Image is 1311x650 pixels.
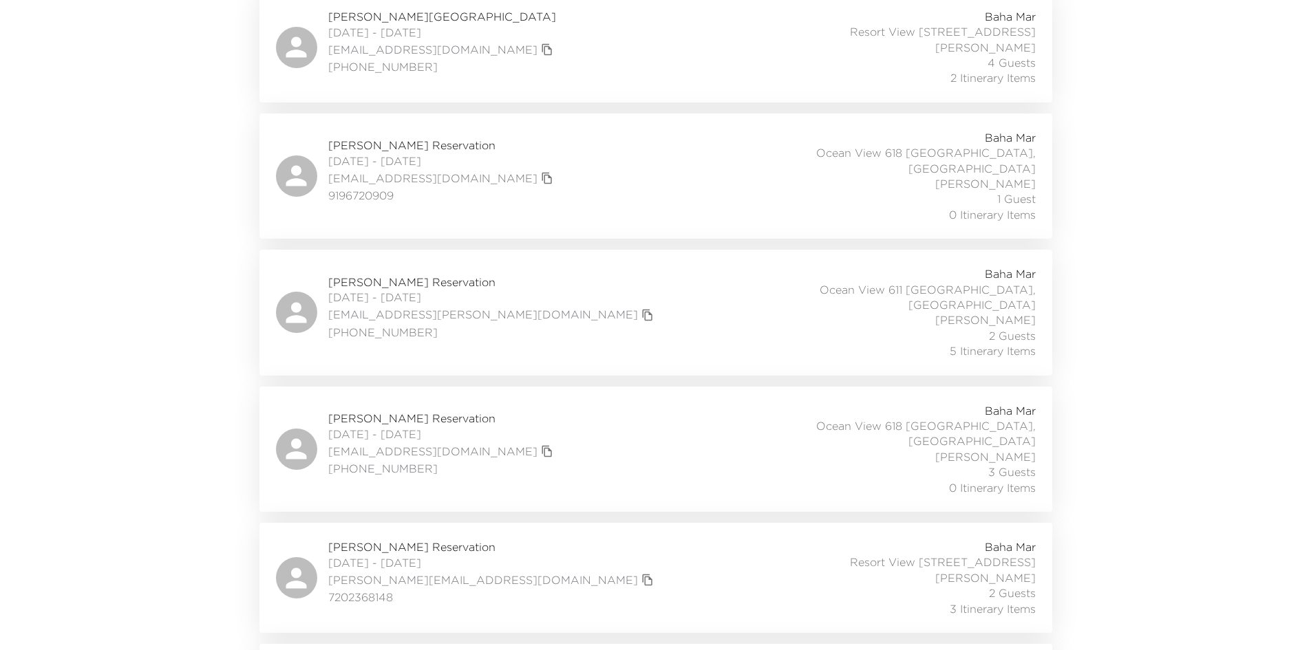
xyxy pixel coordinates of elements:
span: 5 Itinerary Items [950,343,1036,358]
span: [PERSON_NAME] [935,176,1036,191]
span: Baha Mar [985,9,1036,24]
button: copy primary member email [638,570,657,589]
span: 0 Itinerary Items [949,207,1036,222]
span: 2 Guests [989,585,1036,600]
span: [DATE] - [DATE] [328,153,557,169]
a: [PERSON_NAME] Reservation[DATE] - [DATE][PERSON_NAME][EMAIL_ADDRESS][DOMAIN_NAME]copy primary mem... [259,523,1052,633]
span: [PERSON_NAME] [935,40,1036,55]
span: Ocean View 618 [GEOGRAPHIC_DATA], [GEOGRAPHIC_DATA] [732,145,1036,176]
span: [PHONE_NUMBER] [328,59,557,74]
span: [PERSON_NAME] [935,312,1036,327]
span: Baha Mar [985,539,1036,554]
span: 3 Itinerary Items [950,601,1036,616]
span: 4 Guests [988,55,1036,70]
span: [PERSON_NAME] [935,449,1036,464]
span: Resort View [STREET_ADDRESS] [850,554,1036,570]
span: [PERSON_NAME][GEOGRAPHIC_DATA] [328,9,557,24]
button: copy primary member email [638,305,657,325]
a: [EMAIL_ADDRESS][PERSON_NAME][DOMAIN_NAME] [328,307,638,322]
span: 1 Guest [997,191,1036,206]
span: [PERSON_NAME] [935,570,1036,585]
span: [DATE] - [DATE] [328,426,557,442]
span: Ocean View 611 [GEOGRAPHIC_DATA], [GEOGRAPHIC_DATA] [732,282,1036,313]
a: [EMAIL_ADDRESS][DOMAIN_NAME] [328,171,537,186]
span: [DATE] - [DATE] [328,290,657,305]
span: [PHONE_NUMBER] [328,325,657,340]
a: [EMAIL_ADDRESS][DOMAIN_NAME] [328,444,537,459]
span: Resort View [STREET_ADDRESS] [850,24,1036,39]
a: [PERSON_NAME] Reservation[DATE] - [DATE][EMAIL_ADDRESS][DOMAIN_NAME]copy primary member email9196... [259,113,1052,239]
button: copy primary member email [537,442,557,461]
span: [PERSON_NAME] Reservation [328,274,657,290]
span: 0 Itinerary Items [949,480,1036,495]
a: [PERSON_NAME] Reservation[DATE] - [DATE][EMAIL_ADDRESS][PERSON_NAME][DOMAIN_NAME]copy primary mem... [259,250,1052,375]
span: [DATE] - [DATE] [328,555,657,570]
a: [EMAIL_ADDRESS][DOMAIN_NAME] [328,42,537,57]
span: [PERSON_NAME] Reservation [328,539,657,554]
span: 2 Guests [989,328,1036,343]
span: 9196720909 [328,188,557,203]
span: [DATE] - [DATE] [328,25,557,40]
button: copy primary member email [537,169,557,188]
button: copy primary member email [537,40,557,59]
span: Baha Mar [985,403,1036,418]
span: [PERSON_NAME] Reservation [328,138,557,153]
span: 2 Itinerary Items [950,70,1036,85]
a: [PERSON_NAME][EMAIL_ADDRESS][DOMAIN_NAME] [328,572,638,587]
span: Baha Mar [985,130,1036,145]
span: Baha Mar [985,266,1036,281]
span: 7202368148 [328,589,657,605]
span: [PERSON_NAME] Reservation [328,411,557,426]
a: [PERSON_NAME] Reservation[DATE] - [DATE][EMAIL_ADDRESS][DOMAIN_NAME]copy primary member email[PHO... [259,387,1052,512]
span: 3 Guests [988,464,1036,479]
span: Ocean View 618 [GEOGRAPHIC_DATA], [GEOGRAPHIC_DATA] [732,418,1036,449]
span: [PHONE_NUMBER] [328,461,557,476]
